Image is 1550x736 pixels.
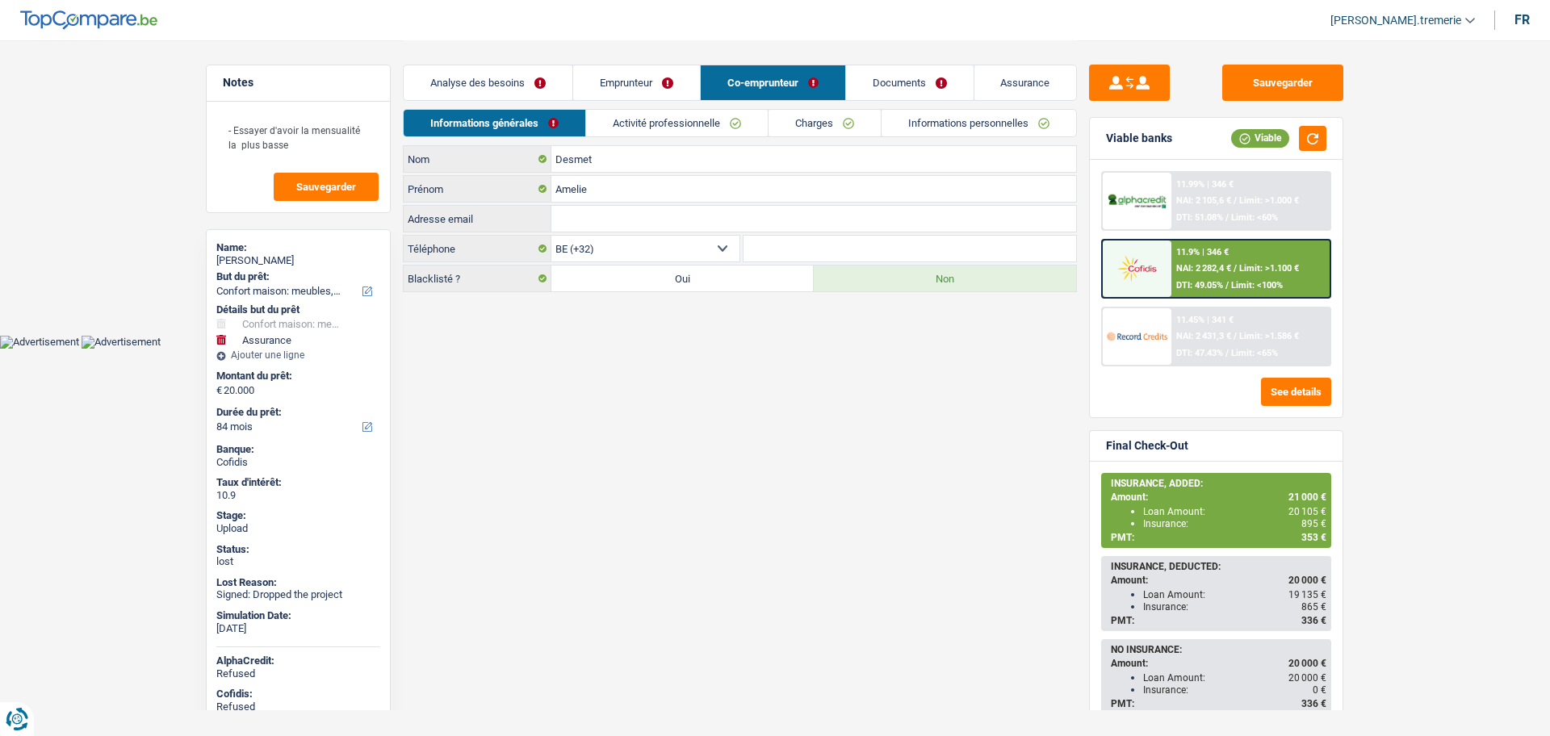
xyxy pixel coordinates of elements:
[1301,518,1326,529] span: 895 €
[1288,589,1326,600] span: 19 135 €
[1313,684,1326,696] span: 0 €
[216,443,380,456] div: Banque:
[216,700,380,713] div: Refused
[1288,575,1326,586] span: 20 000 €
[744,236,1077,261] input: 401020304
[216,654,380,667] div: AlphaCredit:
[216,622,380,635] div: [DATE]
[1225,212,1229,223] span: /
[1239,263,1299,274] span: Limit: >1.100 €
[1288,672,1326,684] span: 20 000 €
[1143,601,1326,613] div: Insurance:
[1239,331,1299,341] span: Limit: >1.586 €
[20,10,157,30] img: TopCompare Logo
[1514,12,1530,27] div: fr
[1106,439,1188,453] div: Final Check-Out
[216,456,380,469] div: Cofidis
[1111,658,1326,669] div: Amount:
[216,509,380,522] div: Stage:
[216,555,380,568] div: lost
[1288,506,1326,517] span: 20 105 €
[1234,263,1237,274] span: /
[404,236,551,261] label: Téléphone
[1143,589,1326,600] div: Loan Amount:
[1111,615,1326,626] div: PMT:
[1107,253,1167,283] img: Cofidis
[701,65,845,100] a: Co-emprunteur
[1107,192,1167,211] img: AlphaCredit
[404,146,551,172] label: Nom
[216,543,380,556] div: Status:
[1234,331,1237,341] span: /
[216,303,380,316] div: Détails but du prêt
[1111,532,1326,543] div: PMT:
[1111,698,1326,709] div: PMT:
[1111,644,1326,655] div: NO INSURANCE:
[1231,212,1278,223] span: Limit: <60%
[216,254,380,267] div: [PERSON_NAME]
[1143,672,1326,684] div: Loan Amount:
[1301,698,1326,709] span: 336 €
[216,667,380,680] div: Refused
[846,65,974,100] a: Documents
[1111,575,1326,586] div: Amount:
[1317,7,1475,34] a: [PERSON_NAME].tremerie
[216,349,380,361] div: Ajouter une ligne
[216,489,380,502] div: 10.9
[216,588,380,601] div: Signed: Dropped the project
[404,176,551,202] label: Prénom
[769,110,881,136] a: Charges
[404,110,585,136] a: Informations générales
[586,110,768,136] a: Activité professionnelle
[274,173,379,201] button: Sauvegarder
[404,206,551,232] label: Adresse email
[1111,491,1326,503] div: Amount:
[1176,331,1231,341] span: NAI: 2 431,3 €
[216,370,377,383] label: Montant du prêt:
[1231,129,1289,147] div: Viable
[1143,518,1326,529] div: Insurance:
[404,65,572,100] a: Analyse des besoins
[1222,65,1343,101] button: Sauvegarder
[216,384,222,397] span: €
[1176,179,1234,190] div: 11.99% | 346 €
[1143,684,1326,696] div: Insurance:
[296,182,356,192] span: Sauvegarder
[1288,491,1326,503] span: 21 000 €
[216,688,380,700] div: Cofidis:
[814,266,1076,291] label: Non
[1176,195,1231,206] span: NAI: 2 105,6 €
[1231,280,1283,291] span: Limit: <100%
[82,336,161,349] img: Advertisement
[216,270,377,283] label: But du prêt:
[1111,478,1326,489] div: INSURANCE, ADDED:
[1111,561,1326,572] div: INSURANCE, DEDUCTED:
[1301,601,1326,613] span: 865 €
[1301,532,1326,543] span: 353 €
[216,406,377,419] label: Durée du prêt:
[1107,321,1167,351] img: Record Credits
[1176,315,1234,325] div: 11.45% | 341 €
[573,65,700,100] a: Emprunteur
[1176,280,1223,291] span: DTI: 49.05%
[551,266,814,291] label: Oui
[1288,658,1326,669] span: 20 000 €
[1143,506,1326,517] div: Loan Amount:
[1239,195,1299,206] span: Limit: >1.000 €
[1176,212,1223,223] span: DTI: 51.08%
[1176,348,1223,358] span: DTI: 47.43%
[1106,132,1172,145] div: Viable banks
[216,609,380,622] div: Simulation Date:
[1261,378,1331,406] button: See details
[974,65,1077,100] a: Assurance
[216,476,380,489] div: Taux d'intérêt:
[882,110,1076,136] a: Informations personnelles
[1176,263,1231,274] span: NAI: 2 282,4 €
[1301,615,1326,626] span: 336 €
[216,241,380,254] div: Name:
[1234,195,1237,206] span: /
[223,76,374,90] h5: Notes
[216,522,380,535] div: Upload
[1176,247,1229,257] div: 11.9% | 346 €
[1225,348,1229,358] span: /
